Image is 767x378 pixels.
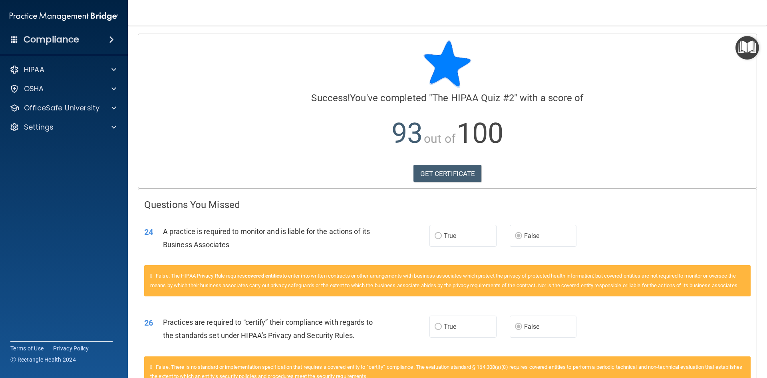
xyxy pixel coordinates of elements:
[727,323,757,353] iframe: Drift Widget Chat Controller
[150,273,737,288] span: False. The HIPAA Privacy Rule requires to enter into written contracts or other arrangements with...
[10,8,118,24] img: PMB logo
[24,65,44,74] p: HIPAA
[10,84,116,94] a: OSHA
[10,65,116,74] a: HIPAA
[10,122,116,132] a: Settings
[10,356,76,364] span: Ⓒ Rectangle Health 2024
[311,92,350,104] span: Success!
[144,227,153,237] span: 24
[457,117,503,150] span: 100
[444,323,456,330] span: True
[144,318,153,328] span: 26
[10,103,116,113] a: OfficeSafe University
[144,93,751,103] h4: You've completed " " with a score of
[24,122,54,132] p: Settings
[423,40,471,88] img: blue-star-rounded.9d042014.png
[432,92,514,104] span: The HIPAA Quiz #2
[24,103,99,113] p: OfficeSafe University
[735,36,759,60] button: Open Resource Center
[53,344,89,352] a: Privacy Policy
[24,84,44,94] p: OSHA
[10,344,44,352] a: Terms of Use
[524,232,540,240] span: False
[391,117,423,150] span: 93
[515,324,522,330] input: False
[444,232,456,240] span: True
[424,132,455,146] span: out of
[435,233,442,239] input: True
[163,227,370,249] span: A practice is required to monitor and is liable for the actions of its Business Associates
[524,323,540,330] span: False
[24,34,79,45] h4: Compliance
[515,233,522,239] input: False
[413,165,482,182] a: GET CERTIFICATE
[435,324,442,330] input: True
[245,273,282,279] a: covered entities
[163,318,373,340] span: Practices are required to “certify” their compliance with regards to the standards set under HIPA...
[144,200,751,210] h4: Questions You Missed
